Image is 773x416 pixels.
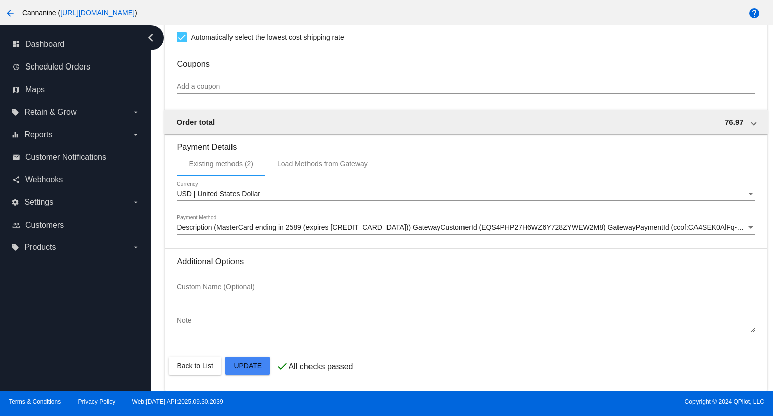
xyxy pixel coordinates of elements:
[22,9,137,17] span: Cannanine ( )
[24,130,52,140] span: Reports
[25,62,90,72] span: Scheduled Orders
[12,217,140,233] a: people_outline Customers
[12,153,20,161] i: email
[9,398,61,405] a: Terms & Conditions
[12,221,20,229] i: people_outline
[177,224,755,232] mat-select: Payment Method
[12,40,20,48] i: dashboard
[25,175,63,184] span: Webhooks
[4,7,16,19] mat-icon: arrow_back
[189,160,253,168] div: Existing methods (2)
[177,52,755,69] h3: Coupons
[24,243,56,252] span: Products
[191,31,344,43] span: Automatically select the lowest cost shipping rate
[11,131,19,139] i: equalizer
[11,198,19,206] i: settings
[132,108,140,116] i: arrow_drop_down
[395,398,764,405] span: Copyright © 2024 QPilot, LLC
[164,110,767,134] mat-expansion-panel-header: Order total 76.97
[11,243,19,251] i: local_offer
[277,160,368,168] div: Load Methods from Gateway
[132,198,140,206] i: arrow_drop_down
[60,9,135,17] a: [URL][DOMAIN_NAME]
[132,398,223,405] a: Web:[DATE] API:2025.09.30.2039
[177,190,755,198] mat-select: Currency
[169,357,221,375] button: Back to List
[12,86,20,94] i: map
[132,131,140,139] i: arrow_drop_down
[132,243,140,251] i: arrow_drop_down
[12,63,20,71] i: update
[276,360,288,372] mat-icon: check
[12,172,140,188] a: share Webhooks
[24,108,76,117] span: Retain & Grow
[177,257,755,266] h3: Additional Options
[12,149,140,165] a: email Customer Notifications
[177,190,260,198] span: USD | United States Dollar
[748,7,760,19] mat-icon: help
[25,153,106,162] span: Customer Notifications
[288,362,353,371] p: All checks passed
[177,134,755,152] h3: Payment Details
[25,85,45,94] span: Maps
[225,357,270,375] button: Update
[11,108,19,116] i: local_offer
[25,221,64,230] span: Customers
[25,40,64,49] span: Dashboard
[143,30,159,46] i: chevron_left
[12,59,140,75] a: update Scheduled Orders
[78,398,116,405] a: Privacy Policy
[725,118,744,126] span: 76.97
[24,198,53,207] span: Settings
[12,176,20,184] i: share
[177,362,213,370] span: Back to List
[12,82,140,98] a: map Maps
[176,118,215,126] span: Order total
[12,36,140,52] a: dashboard Dashboard
[234,362,262,370] span: Update
[177,283,267,291] input: Custom Name (Optional)
[177,83,755,91] input: Add a coupon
